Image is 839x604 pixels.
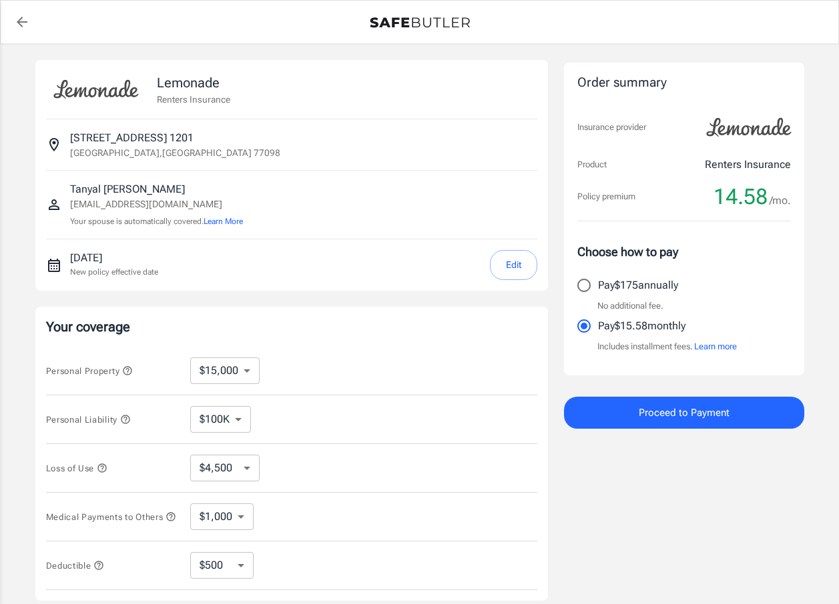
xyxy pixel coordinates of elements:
button: Learn more [694,340,737,353]
p: New policy effective date [70,266,158,278]
a: back to quotes [9,9,35,35]
p: Lemonade [157,73,230,93]
p: No additional fee. [597,299,663,313]
span: Loss of Use [46,463,107,473]
img: Back to quotes [370,17,470,28]
img: Lemonade [46,71,146,108]
p: Tanyal [PERSON_NAME] [70,181,243,197]
span: Personal Liability [46,415,131,425]
span: Medical Payments to Others [46,512,177,522]
span: 14.58 [714,183,768,210]
p: Pay $15.58 monthly [598,318,685,334]
p: Your coverage [46,317,537,336]
p: [GEOGRAPHIC_DATA] , [GEOGRAPHIC_DATA] 77098 [70,146,280,159]
button: Learn More [204,215,243,227]
img: Lemonade [699,109,799,146]
p: [EMAIL_ADDRESS][DOMAIN_NAME] [70,197,243,211]
div: Order summary [577,73,791,93]
span: Proceed to Payment [639,404,730,421]
p: Your spouse is automatically covered. [70,215,243,228]
span: Personal Property [46,366,133,376]
p: [STREET_ADDRESS] 1201 [70,130,194,146]
button: Personal Property [46,363,133,379]
button: Edit [490,250,537,280]
span: Deductible [46,561,105,571]
svg: Insured address [46,137,62,153]
button: Personal Liability [46,411,131,427]
button: Proceed to Payment [564,397,804,429]
p: Policy premium [577,190,635,203]
svg: New policy start date [46,257,62,273]
p: Pay $175 annually [598,277,678,293]
svg: Insured person [46,197,62,213]
p: Renters Insurance [157,93,230,106]
button: Medical Payments to Others [46,509,177,525]
p: Includes installment fees. [597,340,737,353]
p: Renters Insurance [705,157,791,173]
button: Deductible [46,557,105,573]
button: Loss of Use [46,460,107,476]
p: Product [577,158,607,171]
p: [DATE] [70,250,158,266]
p: Choose how to pay [577,243,791,261]
p: Insurance provider [577,121,646,134]
span: /mo. [770,191,791,210]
